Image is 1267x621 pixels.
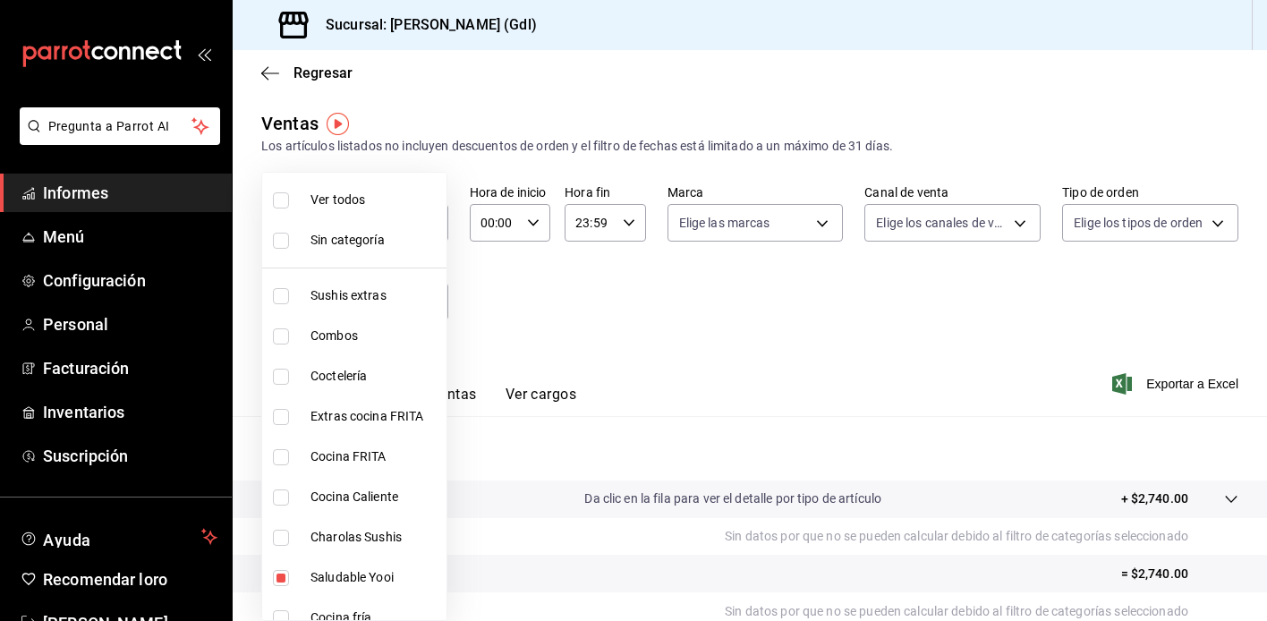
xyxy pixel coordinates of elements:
[310,489,398,504] font: Cocina Caliente
[310,409,424,423] font: Extras cocina FRITA
[327,113,349,135] img: Marcador de información sobre herramientas
[310,530,402,544] font: Charolas Sushis
[310,192,365,207] font: Ver todos
[310,288,387,302] font: Sushis extras
[310,233,385,247] font: Sin categoría
[310,328,358,343] font: Combos
[310,570,394,584] font: Saludable Yooi
[310,369,367,383] font: Coctelería
[310,449,387,464] font: Cocina FRITA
